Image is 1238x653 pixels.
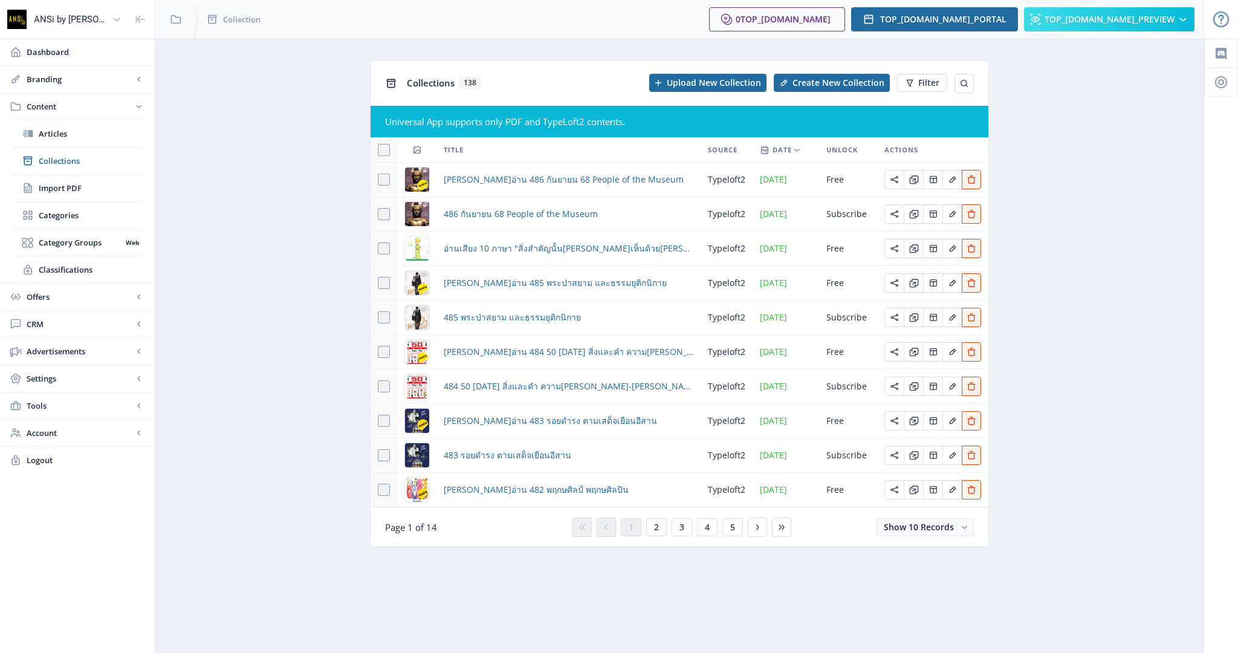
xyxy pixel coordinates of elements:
button: Create New Collection [774,74,890,92]
span: Date [773,143,792,157]
a: Edit page [904,380,923,391]
a: Edit page [942,207,962,219]
a: Edit page [942,173,962,184]
span: 5 [730,522,735,532]
a: Edit page [923,380,942,391]
a: Edit page [962,242,981,253]
td: [DATE] [753,301,819,335]
span: Collection [223,13,261,25]
a: Edit page [942,276,962,288]
td: typeloft2 [701,404,753,438]
a: Edit page [923,483,942,495]
td: [DATE] [753,404,819,438]
a: Collections [12,148,143,174]
span: Dashboard [27,46,145,58]
a: Edit page [962,173,981,184]
td: [DATE] [753,473,819,507]
a: Edit page [923,345,942,357]
a: Edit page [884,483,904,495]
div: ANSi by [PERSON_NAME] [34,6,107,33]
a: Edit page [904,449,923,460]
a: [PERSON_NAME]อ่าน 485 พระป่าสยาม และธรรมยุติกนิกาย [444,276,667,290]
a: Edit page [904,414,923,426]
button: 0TOP_[DOMAIN_NAME] [709,7,845,31]
img: 1daf8f1f-0bd4-40e6-942c-802bc241dc6d.png [405,409,429,433]
span: 4 [705,522,710,532]
a: Edit page [884,311,904,322]
span: 1 [629,522,634,532]
td: [DATE] [753,197,819,232]
a: Edit page [904,173,923,184]
span: 3 [679,522,684,532]
span: 484 50 [DATE] สิ่งและคำ ความ[PERSON_NAME]-[PERSON_NAME] [444,379,693,394]
a: 483 รอยดำรง ตามเสด็จเยือนอีสาน [444,448,571,463]
td: Subscribe [819,369,877,404]
button: 2 [646,518,667,536]
td: Free [819,335,877,369]
div: Universal App supports only PDF and TypeLoft2 contents. [385,115,974,128]
a: Edit page [884,207,904,219]
a: Classifications [12,256,143,283]
span: Content [27,100,133,112]
a: Edit page [942,483,962,495]
a: Edit page [962,345,981,357]
a: Edit page [962,311,981,322]
a: Edit page [923,414,942,426]
td: Subscribe [819,301,877,335]
a: [PERSON_NAME]อ่าน 484 50 [DATE] สิ่งและคำ ความ[PERSON_NAME]-[PERSON_NAME] [444,345,693,359]
a: [PERSON_NAME]อ่าน 486 กันยายน 68 People of the Museum [444,172,684,187]
a: Edit page [942,242,962,253]
a: Edit page [942,345,962,357]
span: 2 [654,522,659,532]
a: [PERSON_NAME]อ่าน 483 รอยดำรง ตามเสด็จเยือนอีสาน [444,414,657,428]
button: TOP_[DOMAIN_NAME]_PREVIEW [1024,7,1194,31]
td: Free [819,266,877,301]
a: Articles [12,120,143,147]
a: Edit page [904,242,923,253]
a: Edit page [904,345,923,357]
a: Edit page [962,380,981,391]
span: Branding [27,73,133,85]
img: 9c4f214a-e72a-46ac-8783-ae64e8b8b544.png [405,202,429,226]
a: Edit page [884,345,904,357]
img: 5a80d819-80d1-4f22-9eec-668798e0bc02.png [405,271,429,295]
span: Filter [918,78,939,88]
span: Settings [27,372,133,385]
a: Edit page [923,173,942,184]
a: Edit page [884,380,904,391]
td: Free [819,473,877,507]
td: typeloft2 [701,163,753,197]
td: typeloft2 [701,438,753,473]
span: Categories [39,209,143,221]
span: Collections [39,155,143,167]
button: 3 [672,518,692,536]
a: Edit page [962,207,981,219]
a: Edit page [923,242,942,253]
td: typeloft2 [701,335,753,369]
span: 138 [459,77,481,89]
td: Subscribe [819,438,877,473]
a: Edit page [904,207,923,219]
td: Subscribe [819,197,877,232]
app-collection-view: Collections [370,60,989,547]
a: Edit page [884,414,904,426]
span: Advertisements [27,345,133,357]
a: Edit page [942,311,962,322]
a: [PERSON_NAME]อ่าน 482 พฤกษศิลป์ พฤกษศิลปิน [444,482,629,497]
img: 4392f972-de71-44c7-9e9b-6674a52261b0.png [405,305,429,330]
td: typeloft2 [701,266,753,301]
span: Classifications [39,264,143,276]
a: Edit page [923,276,942,288]
span: TOP_[DOMAIN_NAME]_PORTAL [880,15,1006,24]
a: Import PDF [12,175,143,201]
img: properties.app_icon.png [7,10,27,29]
img: 662b40b6-9b24-43f6-b120-4f5528c997ce.png [405,167,429,192]
img: 7f604125-fddf-4658-a36f-27ba12951696.png [405,374,429,398]
span: Import PDF [39,182,143,194]
button: Filter [897,74,947,92]
span: Create New Collection [792,78,884,88]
